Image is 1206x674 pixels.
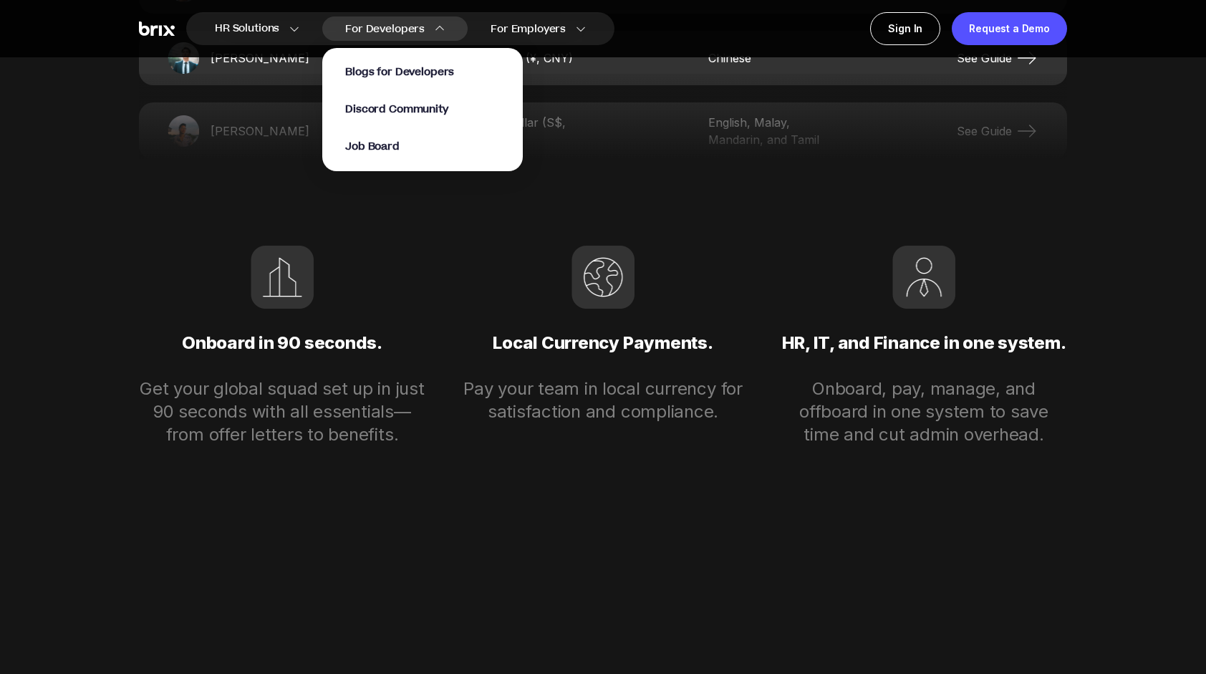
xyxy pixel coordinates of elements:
[781,377,1067,446] p: Onboard, pay, manage, and offboard in one system to save time and cut admin overhead.
[957,47,1038,69] a: See Guide
[460,309,746,377] p: Local Currency Payments.
[345,64,454,80] a: Blogs for Developers
[781,309,1067,377] p: HR, IT, and Finance in one system.
[345,138,400,154] a: Job Board
[870,12,940,45] a: Sign In
[139,309,425,377] p: Onboard in 90 seconds.
[345,21,425,37] span: For Developers
[139,21,175,37] img: Brix Logo
[345,101,448,117] a: Discord Community
[139,377,425,446] p: Get your global squad set up in just 90 seconds with all essentials—from offer letters to benefits.
[211,49,311,67] span: [PERSON_NAME]
[460,377,746,423] p: Pay your team in local currency for satisfaction and compliance.
[345,139,400,154] span: Job Board
[345,102,448,117] span: Discord Community
[708,49,837,67] span: Chinese
[215,17,279,40] span: HR Solutions
[952,12,1067,45] a: Request a Demo
[491,21,566,37] span: For Employers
